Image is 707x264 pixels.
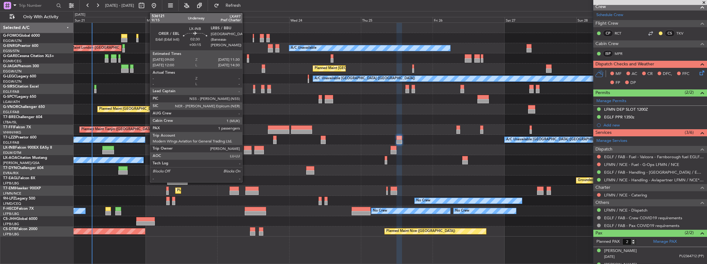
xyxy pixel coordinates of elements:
[3,75,36,78] a: G-LEGCLegacy 600
[3,146,52,150] a: LX-INBFalcon 900EX EASy II
[3,161,40,165] a: [PERSON_NAME]/QSA
[3,156,47,160] a: LX-AOACitation Mustang
[3,54,54,58] a: G-GARECessna Citation XLS+
[578,176,658,185] div: Grounded [GEOGRAPHIC_DATA] (Al Maktoum Intl)
[315,64,412,73] div: Planned Maint [GEOGRAPHIC_DATA] ([GEOGRAPHIC_DATA])
[604,254,615,259] span: [DATE]
[291,43,316,53] div: A/C Unavailable
[3,105,45,109] a: G-VNORChallenger 650
[3,44,38,48] a: G-ENRGPraetor 600
[386,227,455,236] div: Planned Maint Nice ([GEOGRAPHIC_DATA])
[595,184,610,191] span: Charter
[3,232,19,237] a: LFPB/LBG
[604,248,637,254] div: [PERSON_NAME]
[3,75,16,78] span: G-LEGC
[596,239,620,245] label: Planned PAX
[3,217,37,221] a: CS-JHHGlobal 6000
[3,85,39,89] a: G-SIRSCitation Excel
[595,146,612,153] span: Dispatch
[3,110,19,114] a: EGLF/FAB
[3,79,22,84] a: EGGW/LTN
[3,105,18,109] span: G-VNOR
[604,114,634,120] div: EGLF PPR 1350z
[603,122,704,128] div: Add new
[3,115,16,119] span: T7-BRE
[3,222,19,226] a: LFPB/LBG
[596,12,623,18] a: Schedule Crew
[289,17,361,23] div: Wed 24
[3,136,16,139] span: T7-LZZI
[676,31,690,36] a: TKV
[3,212,19,216] a: LFPB/LBG
[3,207,34,211] a: F-HECDFalcon 7X
[3,126,14,129] span: T7-FFI
[615,51,629,56] a: MPR
[3,227,37,231] a: CS-DTRFalcon 2000
[3,89,19,94] a: EGLF/FAB
[3,217,16,221] span: CS-JHH
[604,223,679,228] a: EGLF / FAB - Pax COVID19 requirements
[3,187,41,190] a: T7-EMIHawker 900XP
[75,12,85,18] div: [DATE]
[604,162,679,167] a: LFMN / NCE - Fuel - G-Ops LFMN / NCE
[653,239,677,245] a: Manage PAX
[3,171,19,175] a: EVRA/RIX
[604,177,704,183] a: LFMN / NCE - Handling - Aviapartner LFMN / NCE*****MY HANDLING****
[3,64,17,68] span: G-JAGA
[595,129,612,136] span: Services
[595,61,654,68] span: Dispatch Checks and Weather
[632,71,637,77] span: AC
[3,156,17,160] span: LX-AOA
[3,34,40,38] a: G-FOMOGlobal 6000
[3,191,21,196] a: LFMN/NCE
[685,229,694,236] span: (2/2)
[3,197,35,200] a: 9H-LPZLegacy 500
[685,129,694,136] span: (3/6)
[62,43,132,53] div: AOG Maint London ([GEOGRAPHIC_DATA])
[16,15,65,19] span: Only With Activity
[99,105,197,114] div: Planned Maint [GEOGRAPHIC_DATA] ([GEOGRAPHIC_DATA])
[603,30,613,37] div: CP
[3,126,31,129] a: T7-FFIFalcon 7X
[177,186,236,195] div: Planned Maint [GEOGRAPHIC_DATA]
[3,95,16,99] span: G-SPCY
[3,59,22,64] a: EGNR/CEG
[3,115,42,119] a: T7-BREChallenger 604
[315,74,415,83] div: A/C Unavailable [GEOGRAPHIC_DATA] ([GEOGRAPHIC_DATA])
[596,98,626,104] a: Manage Permits
[595,3,606,10] span: Crew
[373,206,387,216] div: No Crew
[3,176,35,180] a: T7-EAGLFalcon 8X
[361,17,433,23] div: Thu 25
[3,197,15,200] span: 9H-LPZ
[3,201,21,206] a: LFMD/CEQ
[647,71,653,77] span: CR
[3,34,19,38] span: G-FOMO
[416,196,430,205] div: No Crew
[615,31,629,36] a: RCT
[211,1,248,10] button: Refresh
[604,192,647,198] a: LFMN / NCE - Catering
[81,125,153,134] div: Planned Maint Tianjin ([GEOGRAPHIC_DATA])
[433,17,504,23] div: Fri 26
[3,85,15,89] span: G-SIRS
[616,80,620,86] span: FP
[3,136,36,139] a: T7-LZZIPraetor 600
[505,17,576,23] div: Sat 27
[105,3,134,8] span: [DATE] - [DATE]
[604,215,682,221] a: EGLF / FAB - Crew COVID19 requirements
[595,230,602,237] span: Pax
[3,227,16,231] span: CS-DTR
[3,166,44,170] a: T7-DYNChallenger 604
[3,100,20,104] a: LGAV/ATH
[3,146,15,150] span: LX-INB
[596,138,627,144] a: Manage Services
[685,89,694,96] span: (2/2)
[3,166,17,170] span: T7-DYN
[665,30,675,37] div: CS
[604,170,704,175] a: EGLF / FAB - Handling - [GEOGRAPHIC_DATA] / EGLF / FAB
[630,80,636,86] span: DP
[576,17,648,23] div: Sun 28
[3,181,19,186] a: LFPB/LBG
[663,71,672,77] span: DFC,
